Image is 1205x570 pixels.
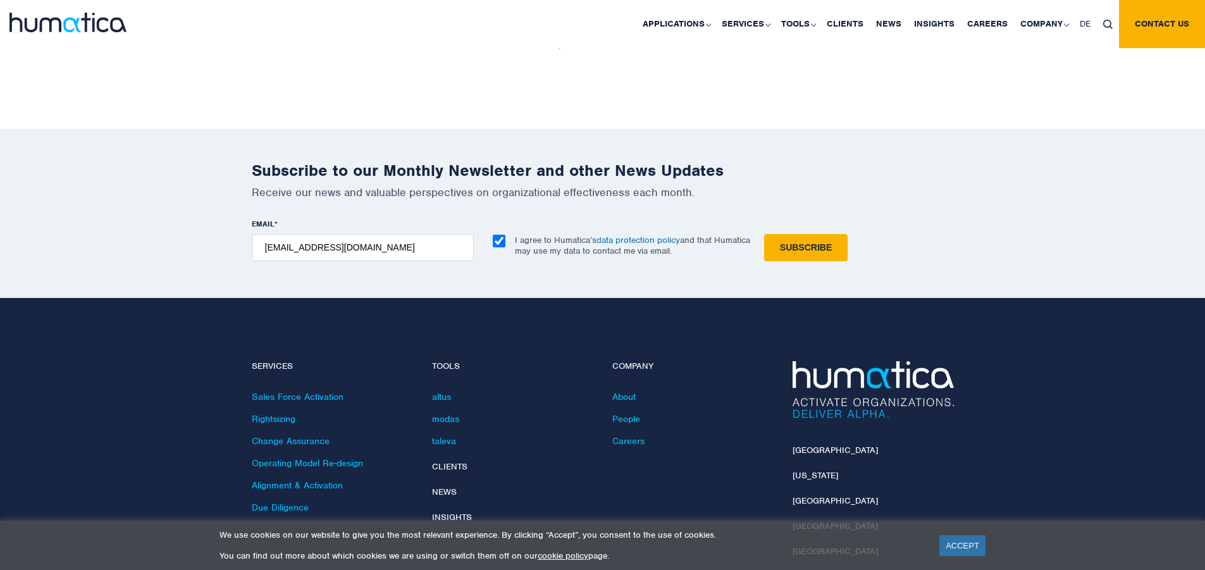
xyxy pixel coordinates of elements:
[252,413,295,424] a: Rightsizing
[612,361,774,372] h4: Company
[432,512,472,523] a: Insights
[538,550,588,561] a: cookie policy
[1103,20,1113,29] img: search_icon
[432,361,593,372] h4: Tools
[252,480,343,491] a: Alignment & Activation
[252,219,275,229] span: EMAIL
[432,435,456,447] a: taleva
[493,235,505,247] input: I agree to Humatica’sdata protection policyand that Humatica may use my data to contact me via em...
[793,445,878,455] a: [GEOGRAPHIC_DATA]
[515,235,750,256] p: I agree to Humatica’s and that Humatica may use my data to contact me via email.
[1080,18,1091,29] span: DE
[219,550,924,561] p: You can find out more about which cookies we are using or switch them off on our page.
[612,435,645,447] a: Careers
[252,234,474,261] input: name@company.com
[252,391,343,402] a: Sales Force Activation
[432,461,467,472] a: Clients
[252,502,309,513] a: Due Diligence
[432,486,457,497] a: News
[793,470,838,481] a: [US_STATE]
[596,235,680,245] a: data protection policy
[612,413,640,424] a: People
[219,530,924,540] p: We use cookies on our website to give you the most relevant experience. By clicking “Accept”, you...
[432,413,459,424] a: modas
[612,391,636,402] a: About
[764,234,848,261] input: Subscribe
[793,495,878,506] a: [GEOGRAPHIC_DATA]
[252,435,330,447] a: Change Assurance
[252,161,954,180] h2: Subscribe to our Monthly Newsletter and other News Updates
[793,361,954,418] img: Humatica
[252,361,413,372] h4: Services
[252,457,363,469] a: Operating Model Re-design
[432,391,451,402] a: altus
[252,185,954,199] p: Receive our news and valuable perspectives on organizational effectiveness each month.
[9,13,127,32] img: logo
[939,535,986,556] a: ACCEPT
